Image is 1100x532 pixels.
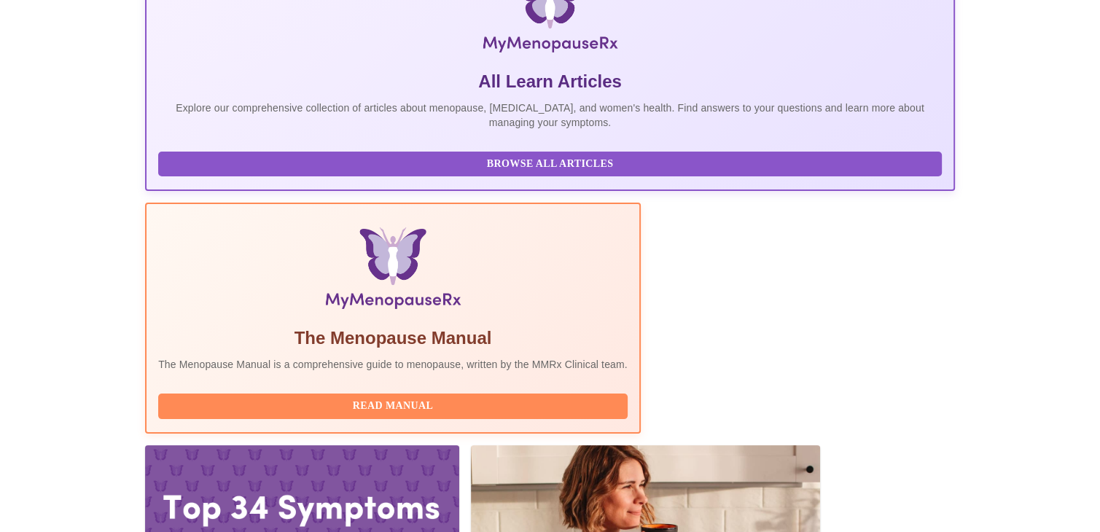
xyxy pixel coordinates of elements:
p: Explore our comprehensive collection of articles about menopause, [MEDICAL_DATA], and women's hea... [158,101,942,130]
h5: The Menopause Manual [158,326,628,350]
span: Browse All Articles [173,155,927,173]
button: Read Manual [158,394,628,419]
span: Read Manual [173,397,613,415]
p: The Menopause Manual is a comprehensive guide to menopause, written by the MMRx Clinical team. [158,357,628,372]
a: Browse All Articles [158,157,945,169]
h5: All Learn Articles [158,70,942,93]
a: Read Manual [158,399,631,411]
img: Menopause Manual [233,227,553,315]
button: Browse All Articles [158,152,942,177]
